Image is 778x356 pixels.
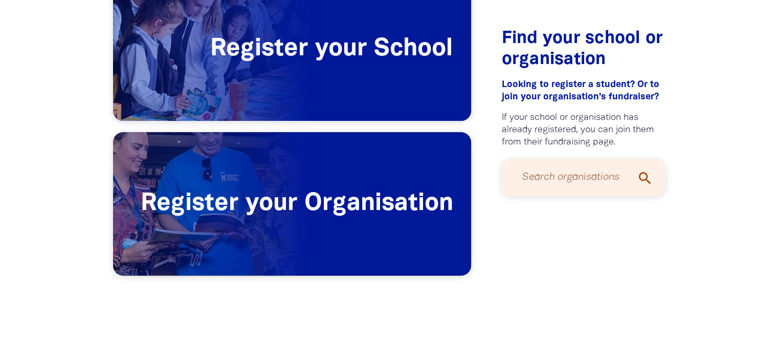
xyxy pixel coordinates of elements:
i: search [636,170,653,186]
span: Looking to register a student?﻿ Or to join your organisation's fundraiser? [502,80,659,101]
span: Find your school or organisation [502,31,663,68]
a: Register your Organisation [113,132,471,276]
p: If your school or organisation has already registered, you can join them from their fundraising p... [502,112,665,149]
